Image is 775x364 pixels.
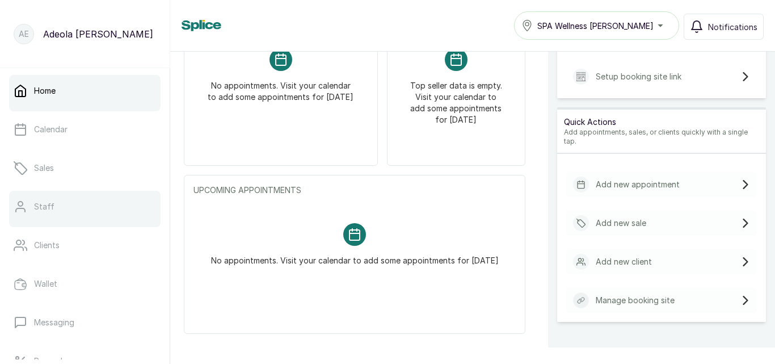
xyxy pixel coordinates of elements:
[564,128,759,146] p: Add appointments, sales, or clients quickly with a single tap.
[211,246,499,266] p: No appointments. Visit your calendar to add some appointments for [DATE]
[537,20,654,32] span: SPA Wellness [PERSON_NAME]
[207,71,355,103] p: No appointments. Visit your calendar to add some appointments for [DATE]
[684,14,764,40] button: Notifications
[34,278,57,290] p: Wallet
[34,162,54,174] p: Sales
[9,191,161,223] a: Staff
[9,268,161,300] a: Wallet
[34,240,60,251] p: Clients
[514,11,679,40] button: SPA Wellness [PERSON_NAME]
[34,124,68,135] p: Calendar
[596,71,681,82] p: Setup booking site link
[9,307,161,338] a: Messaging
[9,152,161,184] a: Sales
[410,71,502,125] p: Top seller data is empty. Visit your calendar to add some appointments for [DATE]
[708,21,757,33] span: Notifications
[34,201,54,212] p: Staff
[9,229,161,261] a: Clients
[564,116,759,128] p: Quick Actions
[19,28,29,40] p: AE
[34,85,56,97] p: Home
[43,27,153,41] p: Adeola [PERSON_NAME]
[193,185,516,196] p: UPCOMING APPOINTMENTS
[596,217,646,229] p: Add new sale
[596,256,652,267] p: Add new client
[596,295,675,306] p: Manage booking site
[596,179,680,190] p: Add new appointment
[9,75,161,107] a: Home
[34,317,74,328] p: Messaging
[9,114,161,145] a: Calendar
